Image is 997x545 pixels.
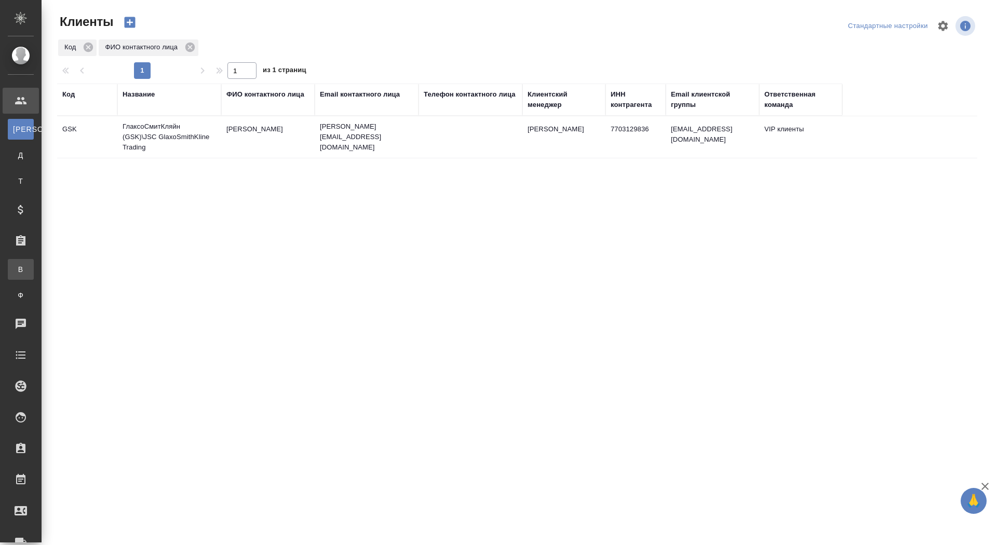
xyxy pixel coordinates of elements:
a: В [8,259,34,280]
div: Клиентский менеджер [528,89,600,110]
div: ФИО контактного лица [226,89,304,100]
div: Код [58,39,97,56]
span: Посмотреть информацию [955,16,977,36]
span: Т [13,176,29,186]
td: [EMAIL_ADDRESS][DOMAIN_NAME] [666,119,759,155]
span: Клиенты [57,13,113,30]
p: [PERSON_NAME][EMAIL_ADDRESS][DOMAIN_NAME] [320,121,413,153]
td: GSK [57,119,117,155]
div: Email контактного лица [320,89,400,100]
td: [PERSON_NAME] [522,119,605,155]
div: ИНН контрагента [611,89,661,110]
button: 🙏 [961,488,987,514]
button: Создать [117,13,142,31]
span: Настроить таблицу [931,13,955,38]
td: VIP клиенты [759,119,842,155]
div: Название [123,89,155,100]
div: Телефон контактного лица [424,89,516,100]
span: 🙏 [965,490,982,512]
a: Т [8,171,34,192]
span: В [13,264,29,275]
span: [PERSON_NAME] [13,124,29,134]
div: Email клиентской группы [671,89,754,110]
a: Д [8,145,34,166]
div: Код [62,89,75,100]
div: split button [845,18,931,34]
span: Д [13,150,29,160]
a: [PERSON_NAME] [8,119,34,140]
div: Ответственная команда [764,89,837,110]
td: ГлаксоСмитКляйн (GSK)\JSC GlaxoSmithKline Trading [117,116,221,158]
span: из 1 страниц [263,64,306,79]
a: Ф [8,285,34,306]
p: ФИО контактного лица [105,42,181,52]
span: Ф [13,290,29,301]
div: ФИО контактного лица [99,39,198,56]
p: Код [64,42,79,52]
td: 7703129836 [605,119,666,155]
td: [PERSON_NAME] [221,119,315,155]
